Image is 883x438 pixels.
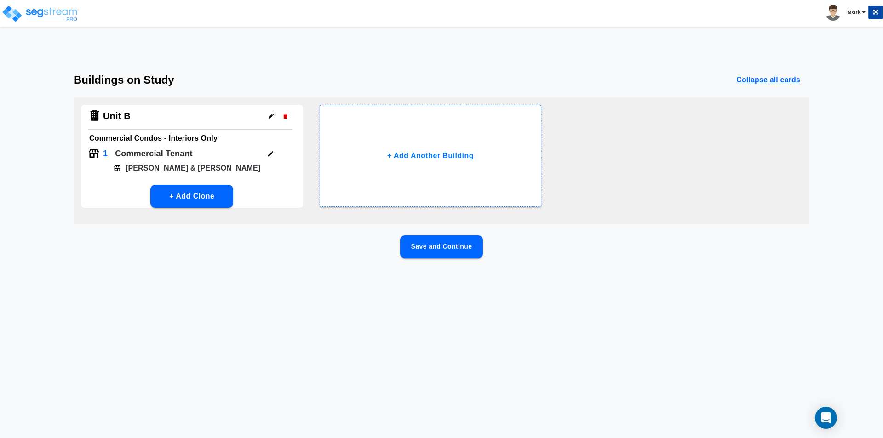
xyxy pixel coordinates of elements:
h4: Unit B [103,110,131,122]
p: 1 [103,148,108,160]
img: logo_pro_r.png [1,5,80,23]
h6: Commercial Condos - Interiors Only [89,132,295,145]
img: Tenant Icon [88,148,99,159]
img: Building Icon [88,109,101,122]
button: Save and Continue [400,235,483,258]
p: Collapse all cards [736,74,800,85]
div: Open Intercom Messenger [815,407,837,429]
img: Tenant Icon [114,165,121,172]
h3: Buildings on Study [74,74,174,86]
button: + Add Another Building [320,105,542,207]
b: Mark [847,9,861,16]
img: avatar.png [825,5,841,21]
p: Commercial Tenant [115,148,193,160]
button: + Add Clone [150,185,233,208]
p: [PERSON_NAME] & [PERSON_NAME] [121,163,260,174]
